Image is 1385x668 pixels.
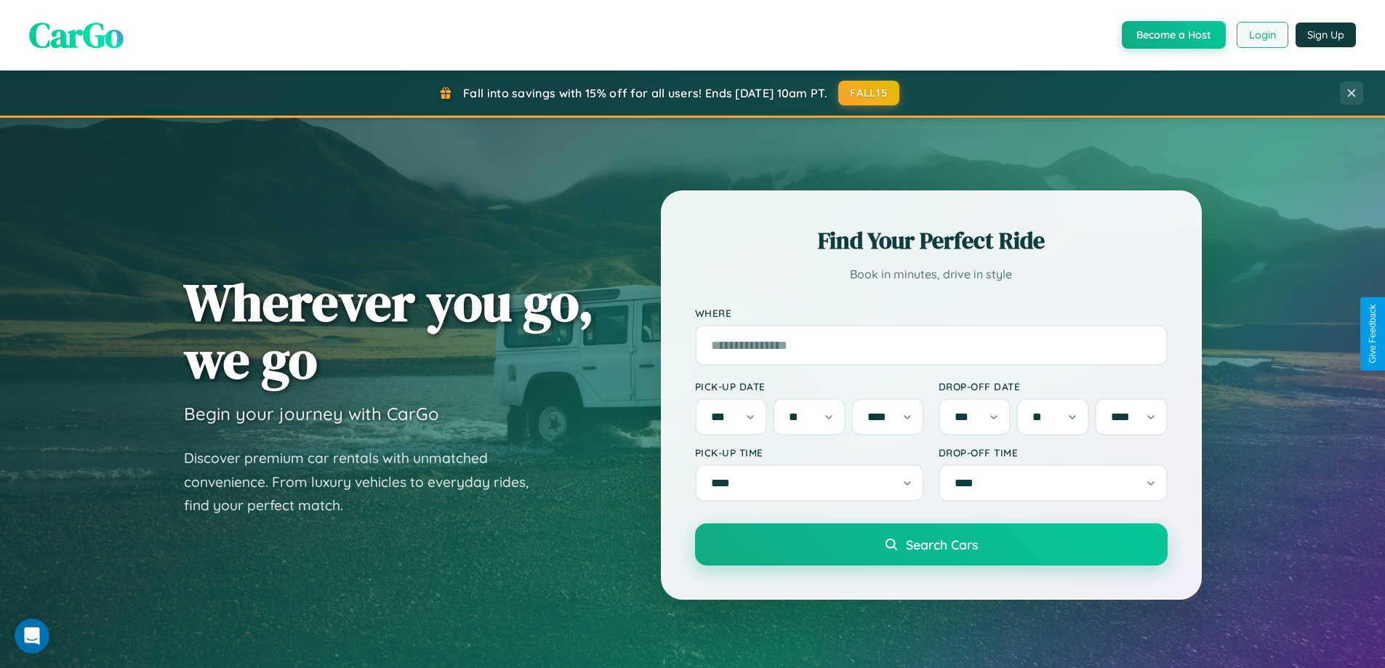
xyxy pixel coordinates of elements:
button: Sign Up [1296,23,1356,47]
p: Book in minutes, drive in style [695,264,1168,285]
h3: Begin your journey with CarGo [184,403,439,424]
span: Search Cars [906,536,978,552]
button: Search Cars [695,523,1168,566]
span: Fall into savings with 15% off for all users! Ends [DATE] 10am PT. [463,86,827,100]
iframe: Intercom live chat [15,619,49,653]
span: CarGo [29,11,124,59]
p: Discover premium car rentals with unmatched convenience. From luxury vehicles to everyday rides, ... [184,446,547,518]
button: Become a Host [1122,21,1226,49]
button: Login [1237,22,1288,48]
label: Pick-up Time [695,446,924,459]
div: Give Feedback [1368,305,1378,363]
label: Pick-up Date [695,380,924,393]
label: Drop-off Date [939,380,1168,393]
h2: Find Your Perfect Ride [695,225,1168,257]
label: Drop-off Time [939,446,1168,459]
button: FALL15 [838,81,899,105]
h1: Wherever you go, we go [184,273,594,388]
label: Where [695,307,1168,319]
